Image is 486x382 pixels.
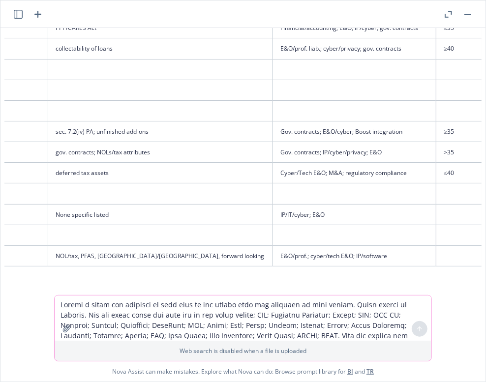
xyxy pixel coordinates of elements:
[48,163,273,183] td: deferred tax assets
[366,367,374,376] a: TR
[273,245,436,266] td: E&O/prof.; cyber/tech E&O; IP/software
[112,361,374,382] span: Nova Assist can make mistakes. Explore what Nova can do: Browse prompt library for and
[48,38,273,59] td: collectability of loans
[273,121,436,142] td: Gov. contracts; E&O/cyber; Boost integration
[48,204,273,225] td: None specific listed
[347,367,353,376] a: BI
[48,121,273,142] td: sec. 7.2(iv) PA; unfinished add-ons
[48,18,273,38] td: PPP/CARES Act
[61,347,425,355] p: Web search is disabled when a file is uploaded
[273,163,436,183] td: Cyber/Tech E&O; M&A; regulatory compliance
[48,245,273,266] td: NOL/tax, PFAS, [GEOGRAPHIC_DATA]/[GEOGRAPHIC_DATA], forward looking
[273,18,436,38] td: Financial/accounting; E&O; IP/cyber; gov. contracts
[273,38,436,59] td: E&O/prof. liab.; cyber/privacy; gov. contracts
[48,142,273,163] td: gov. contracts; NOLs/tax attributes
[273,142,436,163] td: Gov. contracts; IP/cyber/privacy; E&O
[273,204,436,225] td: IP/IT/cyber; E&O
